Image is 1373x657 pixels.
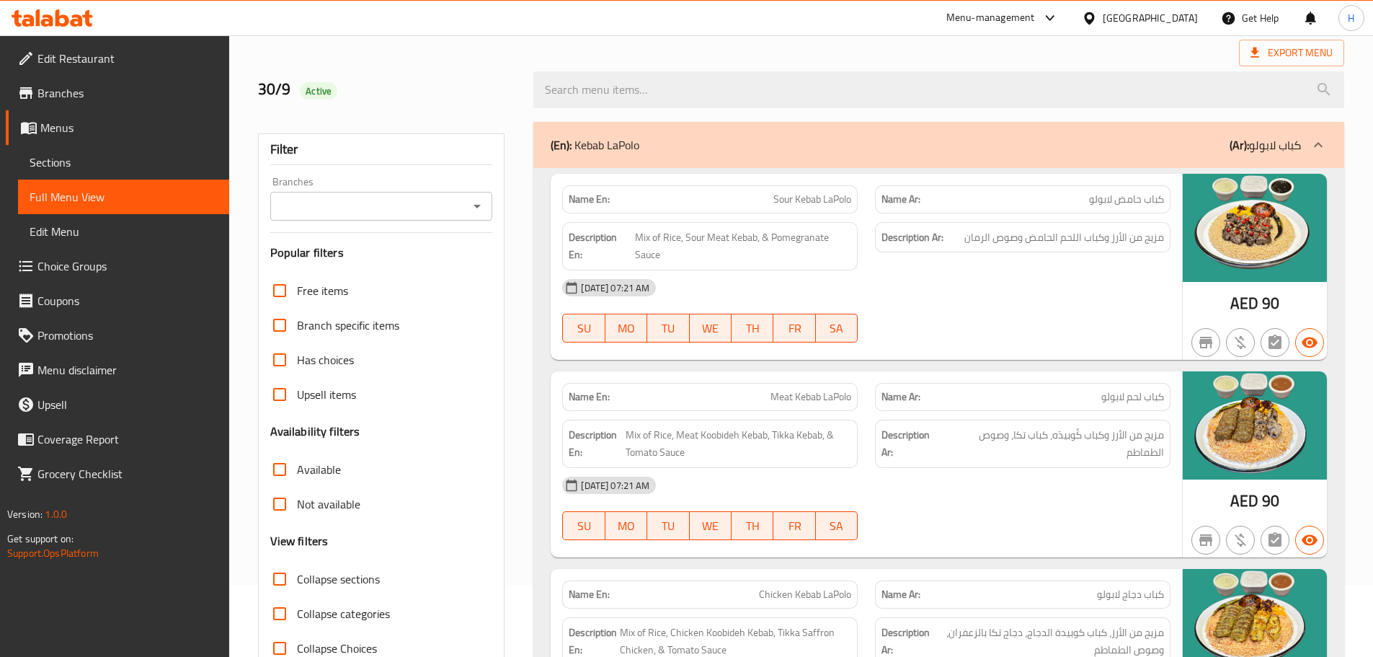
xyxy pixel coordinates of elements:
[6,387,229,422] a: Upsell
[881,389,920,405] strong: Name Ar:
[1230,487,1258,515] span: AED
[18,180,229,214] a: Full Menu View
[732,511,773,540] button: TH
[37,257,218,275] span: Choice Groups
[605,511,647,540] button: MO
[1103,10,1198,26] div: [GEOGRAPHIC_DATA]
[759,587,851,602] span: Chicken Kebab LaPolo
[270,533,329,550] h3: View filters
[6,249,229,283] a: Choice Groups
[653,318,683,339] span: TU
[270,423,360,440] h3: Availability filters
[37,292,218,309] span: Coupons
[1250,44,1333,62] span: Export Menu
[300,82,337,100] div: Active
[1183,371,1327,480] img: muttonkebab638948183888351559.jpg
[7,505,43,524] span: Version:
[881,229,943,247] strong: Description Ar:
[569,192,610,207] strong: Name En:
[270,134,493,165] div: Filter
[6,457,229,491] a: Grocery Checklist
[1191,526,1220,555] button: Not branch specific item
[569,426,623,462] strong: Description En:
[297,605,390,622] span: Collapse categories
[1089,192,1164,207] span: كباب حامض لابولو
[569,516,599,537] span: SU
[690,511,732,540] button: WE
[1348,10,1354,26] span: H
[773,314,815,343] button: FR
[1261,328,1289,357] button: Not has choices
[569,318,599,339] span: SU
[816,511,858,540] button: SA
[605,314,647,343] button: MO
[37,50,218,67] span: Edit Restaurant
[297,317,399,334] span: Branch specific items
[737,318,768,339] span: TH
[6,41,229,76] a: Edit Restaurant
[1230,134,1249,156] b: (Ar):
[770,389,851,405] span: Meat Kebab LaPolo
[1239,40,1344,66] span: Export Menu
[653,516,683,537] span: TU
[37,396,218,413] span: Upsell
[779,516,809,537] span: FR
[297,570,380,588] span: Collapse sections
[45,505,67,524] span: 1.0.0
[611,318,641,339] span: MO
[964,229,1164,247] span: مزيج من الأرز وكباب اللحم الحامض وصوص الرمان
[732,314,773,343] button: TH
[551,136,639,154] p: Kebab LaPolo
[18,214,229,249] a: Edit Menu
[37,327,218,344] span: Promotions
[37,361,218,379] span: Menu disclaimer
[37,465,218,482] span: Grocery Checklist
[533,71,1344,108] input: search
[822,516,852,537] span: SA
[1261,526,1289,555] button: Not has choices
[946,9,1035,27] div: Menu-management
[1226,328,1255,357] button: Purchased item
[562,511,605,540] button: SU
[737,516,768,537] span: TH
[297,640,377,657] span: Collapse Choices
[551,134,572,156] b: (En):
[1230,136,1301,154] p: كباب لابولو
[779,318,809,339] span: FR
[1230,289,1258,317] span: AED
[1262,289,1279,317] span: 90
[881,426,942,462] strong: Description Ar:
[297,282,348,299] span: Free items
[37,84,218,102] span: Branches
[6,76,229,110] a: Branches
[297,386,356,403] span: Upsell items
[297,461,341,478] span: Available
[881,587,920,602] strong: Name Ar:
[1191,328,1220,357] button: Not branch specific item
[18,145,229,180] a: Sections
[690,314,732,343] button: WE
[300,84,337,98] span: Active
[773,192,851,207] span: Sour Kebab LaPolo
[467,196,487,216] button: Open
[773,511,815,540] button: FR
[6,283,229,318] a: Coupons
[1262,487,1279,515] span: 90
[575,479,655,493] span: [DATE] 07:21 AM
[626,426,851,462] span: Mix of Rice, Meat Koobideh Kebab, Tikka Kebab, & Tomato Sauce
[1101,389,1164,405] span: كباب لحم لابولو
[270,244,493,261] h3: Popular filters
[1097,587,1164,602] span: كباب دجاج لابولو
[945,426,1164,462] span: مزيج من الأرز وكباب كُوبيدَه، كباب تكا، وصوص الطماطم
[40,119,218,136] span: Menus
[6,353,229,387] a: Menu disclaimer
[647,511,689,540] button: TU
[569,389,610,405] strong: Name En:
[562,314,605,343] button: SU
[816,314,858,343] button: SA
[647,314,689,343] button: TU
[37,431,218,448] span: Coverage Report
[822,318,852,339] span: SA
[696,318,726,339] span: WE
[30,188,218,206] span: Full Menu View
